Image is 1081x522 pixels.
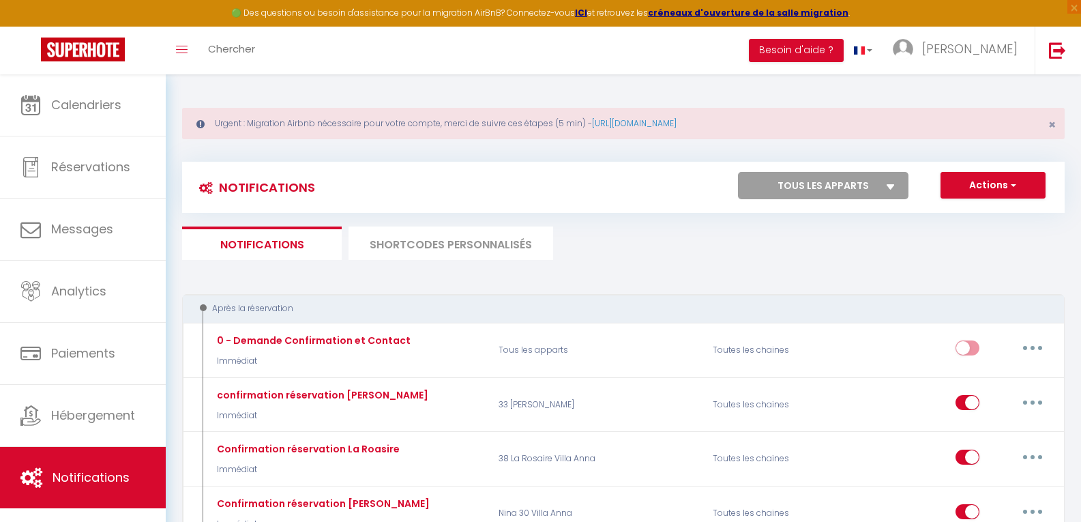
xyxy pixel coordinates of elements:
[213,496,430,511] div: Confirmation réservation [PERSON_NAME]
[182,227,342,260] li: Notifications
[198,27,265,74] a: Chercher
[490,330,704,370] p: Tous les apparts
[648,7,848,18] a: créneaux d'ouverture de la salle migration
[704,385,846,424] div: Toutes les chaines
[922,40,1018,57] span: [PERSON_NAME]
[490,439,704,479] p: 38 La Rosaire Villa Anna
[704,330,846,370] div: Toutes les chaines
[213,441,400,456] div: Confirmation réservation La Roasire
[213,355,411,368] p: Immédiat
[51,345,115,362] span: Paiements
[208,42,255,56] span: Chercher
[41,38,125,61] img: Super Booking
[1048,119,1056,131] button: Close
[192,172,315,203] h3: Notifications
[213,409,428,422] p: Immédiat
[182,108,1065,139] div: Urgent : Migration Airbnb nécessaire pour votre compte, merci de suivre ces étapes (5 min) -
[213,388,428,403] div: confirmation réservation [PERSON_NAME]
[1049,42,1066,59] img: logout
[1048,116,1056,133] span: ×
[51,282,106,300] span: Analytics
[213,463,400,476] p: Immédiat
[893,39,913,59] img: ...
[749,39,844,62] button: Besoin d'aide ?
[883,27,1035,74] a: ... [PERSON_NAME]
[51,407,135,424] span: Hébergement
[51,96,121,113] span: Calendriers
[51,220,113,237] span: Messages
[592,117,677,129] a: [URL][DOMAIN_NAME]
[349,227,553,260] li: SHORTCODES PERSONNALISÉS
[490,385,704,424] p: 33 [PERSON_NAME]
[941,172,1046,199] button: Actions
[53,469,130,486] span: Notifications
[704,439,846,479] div: Toutes les chaines
[213,333,411,348] div: 0 - Demande Confirmation et Contact
[51,158,130,175] span: Réservations
[195,302,1035,315] div: Après la réservation
[575,7,587,18] a: ICI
